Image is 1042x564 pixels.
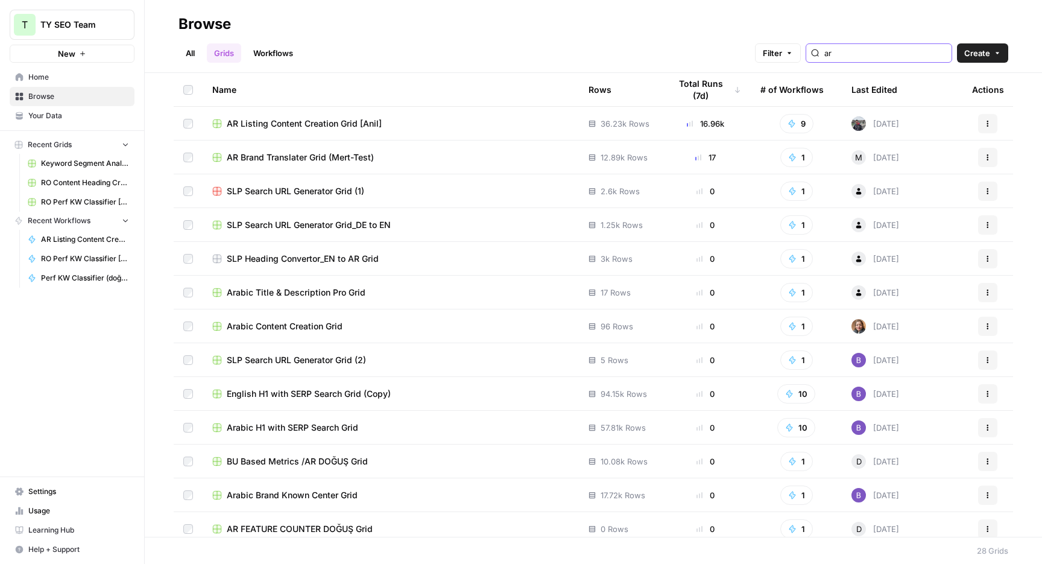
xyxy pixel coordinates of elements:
[246,43,300,63] a: Workflows
[601,253,633,265] span: 3k Rows
[212,253,569,265] a: SLP Heading Convertor_EN to AR Grid
[851,116,899,131] div: [DATE]
[28,215,90,226] span: Recent Workflows
[670,219,741,231] div: 0
[227,118,382,130] span: AR Listing Content Creation Grid [Anil]
[10,87,134,106] a: Browse
[58,48,75,60] span: New
[780,215,813,235] button: 1
[41,253,129,264] span: RO Perf KW Classifier [Anil]
[851,319,866,334] img: q11i6ar41ztjesozbv0jkhogyarm
[227,287,365,299] span: Arabic Title & Description Pro Grid
[227,523,373,535] span: AR FEATURE COUNTER DOĞUŞ Grid
[601,151,648,163] span: 12.89k Rows
[601,185,640,197] span: 2.6k Rows
[670,185,741,197] div: 0
[28,486,129,497] span: Settings
[212,185,569,197] a: SLP Search URL Generator Grid (1)
[601,455,648,467] span: 10.08k Rows
[212,151,569,163] a: AR Brand Translater Grid (Mert-Test)
[41,158,129,169] span: Keyword Segment Analyser Grid
[227,388,391,400] span: English H1 with SERP Search Grid (Copy)
[212,388,569,400] a: English H1 with SERP Search Grid (Copy)
[212,320,569,332] a: Arabic Content Creation Grid
[41,234,129,245] span: AR Listing Content Creation
[212,287,569,299] a: Arabic Title & Description Pro Grid
[212,73,569,106] div: Name
[780,148,813,167] button: 1
[22,230,134,249] a: AR Listing Content Creation
[851,420,899,435] div: [DATE]
[212,523,569,535] a: AR FEATURE COUNTER DOĞUŞ Grid
[777,418,815,437] button: 10
[851,353,899,367] div: [DATE]
[760,73,824,106] div: # of Workflows
[670,388,741,400] div: 0
[777,384,815,404] button: 10
[10,482,134,501] a: Settings
[227,489,358,501] span: Arabic Brand Known Center Grid
[10,106,134,125] a: Your Data
[851,184,899,198] div: [DATE]
[601,422,646,434] span: 57.81k Rows
[851,252,899,266] div: [DATE]
[22,268,134,288] a: Perf KW Classifier (doğuş)
[977,545,1008,557] div: 28 Grids
[851,150,899,165] div: [DATE]
[851,73,897,106] div: Last Edited
[670,253,741,265] div: 0
[227,219,391,231] span: SLP Search URL Generator Grid_DE to EN
[28,110,129,121] span: Your Data
[780,182,813,201] button: 1
[10,540,134,559] button: Help + Support
[178,43,202,63] a: All
[856,455,862,467] span: D
[227,185,364,197] span: SLP Search URL Generator Grid (1)
[670,489,741,501] div: 0
[763,47,782,59] span: Filter
[10,45,134,63] button: New
[780,519,813,539] button: 1
[10,212,134,230] button: Recent Workflows
[41,273,129,284] span: Perf KW Classifier (doğuş)
[212,455,569,467] a: BU Based Metrics /AR DOĞUŞ Grid
[178,14,231,34] div: Browse
[851,387,899,401] div: [DATE]
[10,501,134,521] a: Usage
[22,173,134,192] a: RO Content Heading Creation Grid
[670,287,741,299] div: 0
[972,73,1004,106] div: Actions
[851,116,866,131] img: gw1sx2voaue3qv6n9g0ogtx49w3o
[755,43,801,63] button: Filter
[780,249,813,268] button: 1
[670,422,741,434] div: 0
[670,455,741,467] div: 0
[40,19,113,31] span: TY SEO Team
[670,73,741,106] div: Total Runs (7d)
[227,354,366,366] span: SLP Search URL Generator Grid (2)
[212,422,569,434] a: Arabic H1 with SERP Search Grid
[601,320,633,332] span: 96 Rows
[212,118,569,130] a: AR Listing Content Creation Grid [Anil]
[212,219,569,231] a: SLP Search URL Generator Grid_DE to EN
[851,420,866,435] img: ado9ny5rx1ptjx4mjd37i33wy0ah
[28,505,129,516] span: Usage
[207,43,241,63] a: Grids
[28,139,72,150] span: Recent Grids
[851,454,899,469] div: [DATE]
[22,154,134,173] a: Keyword Segment Analyser Grid
[22,17,28,32] span: T
[10,68,134,87] a: Home
[851,319,899,334] div: [DATE]
[10,136,134,154] button: Recent Grids
[41,177,129,188] span: RO Content Heading Creation Grid
[670,354,741,366] div: 0
[227,151,374,163] span: AR Brand Translater Grid (Mert-Test)
[601,118,649,130] span: 36.23k Rows
[601,354,628,366] span: 5 Rows
[824,47,947,59] input: Search
[964,47,990,59] span: Create
[851,353,866,367] img: ado9ny5rx1ptjx4mjd37i33wy0ah
[780,283,813,302] button: 1
[851,488,866,502] img: ado9ny5rx1ptjx4mjd37i33wy0ah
